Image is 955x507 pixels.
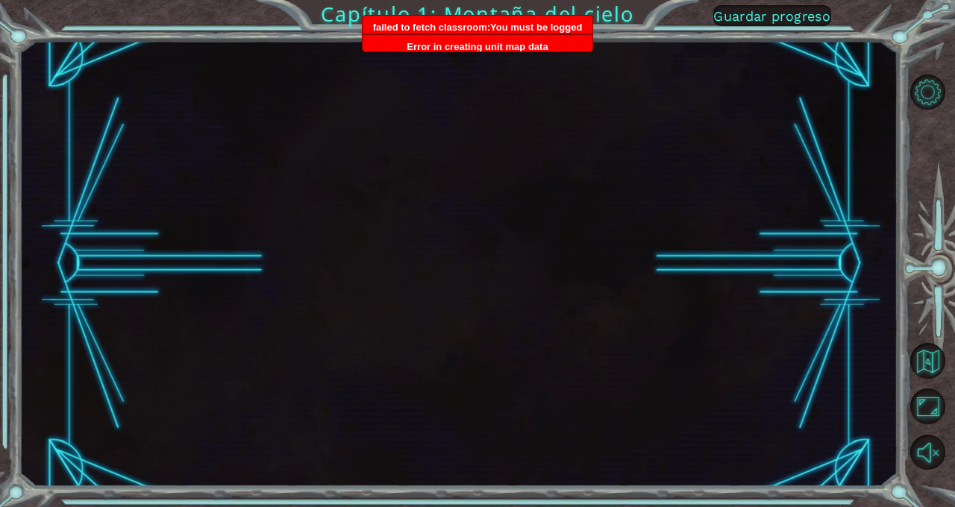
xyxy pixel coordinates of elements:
span: failed to fetch classroom:You must be logged in. [373,22,583,45]
button: Sonido encendido [910,435,946,470]
span: Error in creating unit map data [407,41,548,52]
a: Volver al mapa [912,338,955,383]
span: Guardar progreso [713,8,830,24]
button: Volver al mapa [910,343,946,379]
button: Maximizar navegador [910,388,946,424]
button: Opciones de nivel [910,75,946,110]
button: Guardar progreso [713,5,831,26]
